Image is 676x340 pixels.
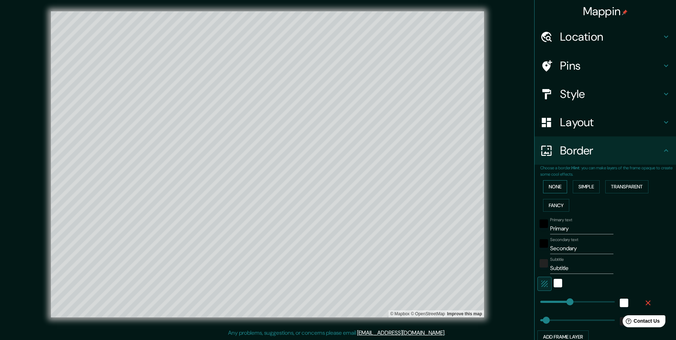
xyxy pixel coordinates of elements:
[583,4,628,18] h4: Mappin
[535,108,676,136] div: Layout
[540,219,548,228] button: black
[540,239,548,248] button: black
[535,23,676,51] div: Location
[447,329,448,337] div: .
[560,59,662,73] h4: Pins
[605,180,648,193] button: Transparent
[445,329,447,337] div: .
[535,52,676,80] div: Pins
[535,80,676,108] div: Style
[560,30,662,44] h4: Location
[540,259,548,268] button: color-222222
[390,311,410,316] a: Mapbox
[535,136,676,165] div: Border
[357,329,444,336] a: [EMAIL_ADDRESS][DOMAIN_NAME]
[560,143,662,158] h4: Border
[620,299,628,307] button: white
[550,237,578,243] label: Secondary text
[543,180,567,193] button: None
[571,165,579,171] b: Hint
[550,217,572,223] label: Primary text
[554,279,562,287] button: white
[543,199,569,212] button: Fancy
[560,115,662,129] h4: Layout
[550,257,564,263] label: Subtitle
[573,180,600,193] button: Simple
[622,10,628,15] img: pin-icon.png
[540,165,676,177] p: Choose a border. : you can make layers of the frame opaque to create some cool effects.
[411,311,445,316] a: OpenStreetMap
[228,329,445,337] p: Any problems, suggestions, or concerns please email .
[560,87,662,101] h4: Style
[447,311,482,316] a: Map feedback
[613,312,668,332] iframe: Help widget launcher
